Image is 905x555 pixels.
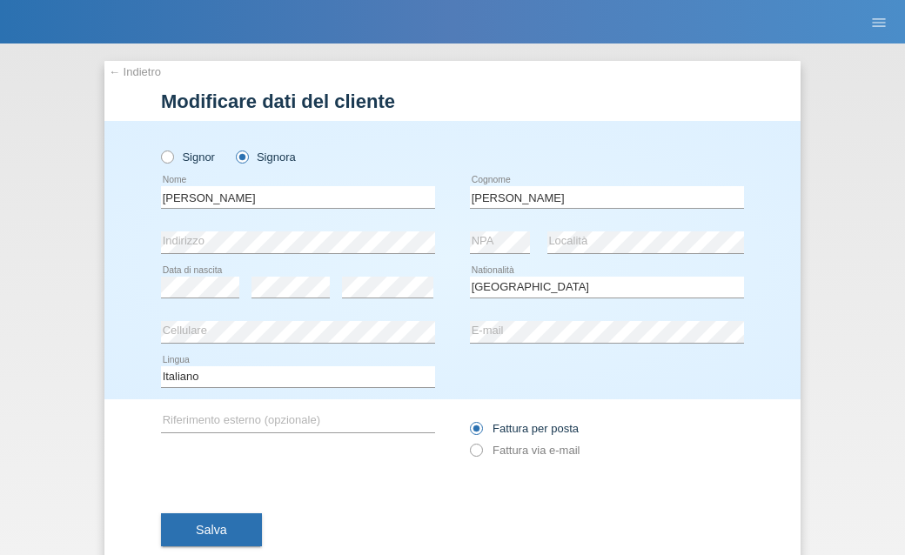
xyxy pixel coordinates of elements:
[109,65,161,78] a: ← Indietro
[870,14,888,31] i: menu
[161,90,744,112] h1: Modificare dati del cliente
[161,513,262,546] button: Salva
[470,422,481,444] input: Fattura per posta
[161,150,215,164] label: Signor
[861,17,896,27] a: menu
[470,444,481,465] input: Fattura via e-mail
[236,150,247,162] input: Signora
[161,150,172,162] input: Signor
[236,150,296,164] label: Signora
[196,523,227,537] span: Salva
[470,422,579,435] label: Fattura per posta
[470,444,580,457] label: Fattura via e-mail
